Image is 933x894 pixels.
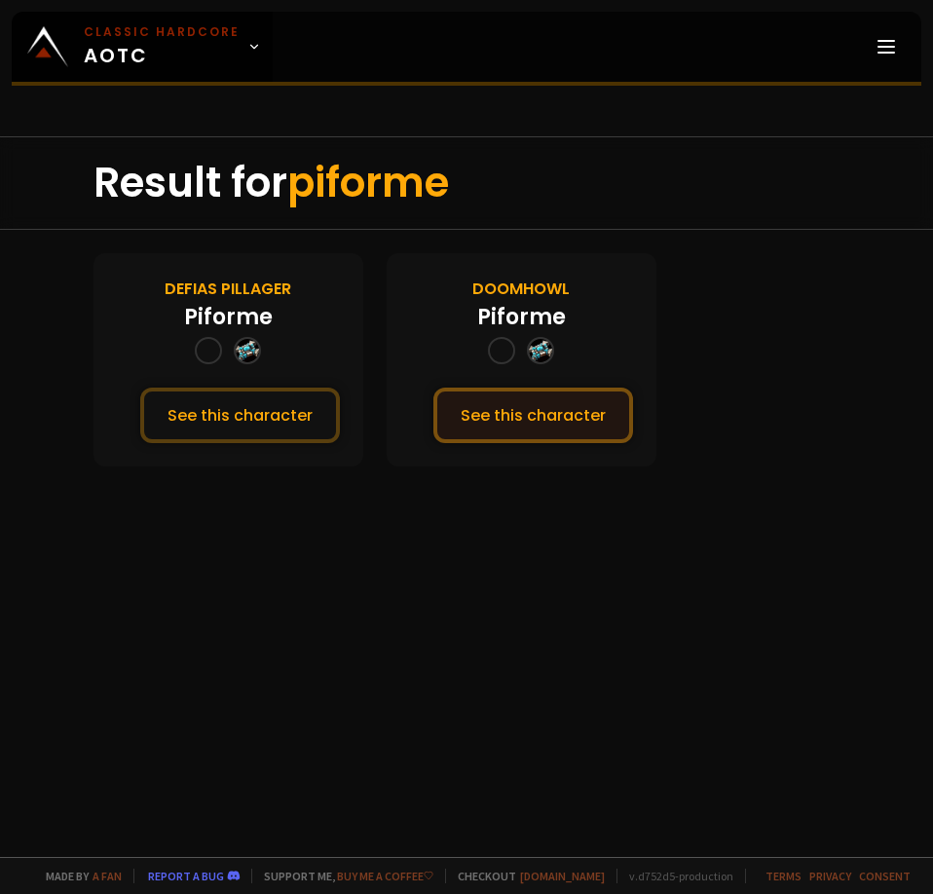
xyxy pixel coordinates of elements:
[472,277,570,301] div: Doomhowl
[445,869,605,883] span: Checkout
[84,23,240,70] span: AOTC
[433,388,633,443] button: See this character
[520,869,605,883] a: [DOMAIN_NAME]
[477,301,566,333] div: Piforme
[184,301,273,333] div: Piforme
[287,154,449,211] span: piforme
[84,23,240,41] small: Classic Hardcore
[93,137,840,229] div: Result for
[809,869,851,883] a: Privacy
[148,869,224,883] a: Report a bug
[337,869,433,883] a: Buy me a coffee
[93,869,122,883] a: a fan
[140,388,340,443] button: See this character
[859,869,911,883] a: Consent
[765,869,802,883] a: Terms
[165,277,291,301] div: Defias Pillager
[34,869,122,883] span: Made by
[616,869,733,883] span: v. d752d5 - production
[251,869,433,883] span: Support me,
[12,12,273,82] a: Classic HardcoreAOTC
